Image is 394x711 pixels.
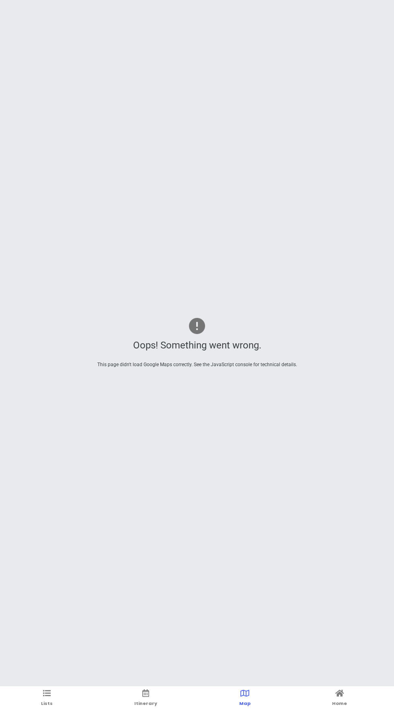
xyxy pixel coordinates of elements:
a: Itinerary [134,686,157,711]
a: Home [332,686,347,711]
span: Lists [41,700,53,707]
span: Itinerary [134,700,157,707]
a: Lists [41,686,53,711]
a: Map [239,686,250,711]
div: Oops! Something went wrong. [41,338,353,353]
span: Map [239,700,250,707]
div: This page didn't load Google Maps correctly. See the JavaScript console for technical details. [41,361,353,369]
span: Home [332,700,347,707]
